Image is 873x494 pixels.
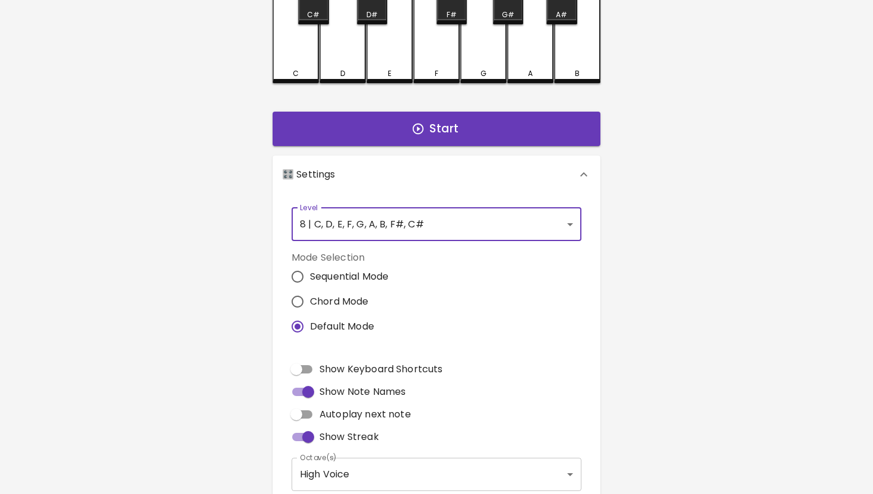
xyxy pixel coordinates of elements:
label: Level [300,202,318,213]
label: Mode Selection [292,251,398,264]
div: D# [366,9,378,20]
span: Show Streak [320,430,379,444]
div: E [388,68,391,79]
div: 🎛️ Settings [273,156,600,194]
div: A [528,68,533,79]
div: G# [502,9,514,20]
div: G [480,68,486,79]
div: High Voice [292,458,581,491]
span: Autoplay next note [320,407,411,422]
label: Octave(s) [300,452,337,463]
div: D [340,68,345,79]
span: Sequential Mode [310,270,388,284]
div: A# [556,9,567,20]
span: Chord Mode [310,294,369,309]
div: B [575,68,580,79]
p: 🎛️ Settings [282,167,336,182]
div: C [293,68,299,79]
div: F [435,68,438,79]
div: 8 | C, D, E, F, G, A, B, F#, C# [292,208,581,241]
div: C# [307,9,320,20]
button: Start [273,112,600,146]
span: Show Keyboard Shortcuts [320,362,442,376]
div: F# [447,9,457,20]
span: Default Mode [310,319,374,334]
span: Show Note Names [320,385,406,399]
